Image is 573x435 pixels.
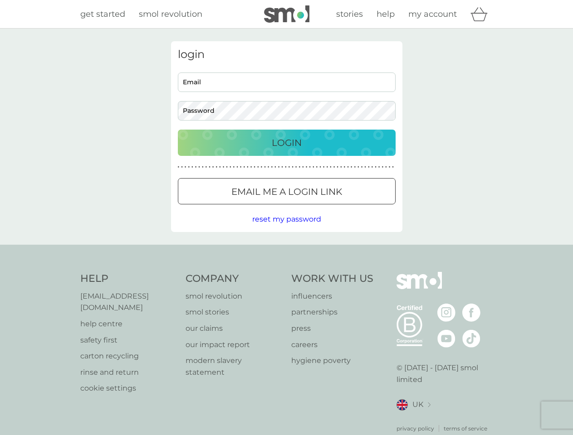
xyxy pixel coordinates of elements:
[323,165,325,169] p: ●
[397,272,442,303] img: smol
[80,382,177,394] a: cookie settings
[337,165,338,169] p: ●
[358,165,359,169] p: ●
[254,165,255,169] p: ●
[80,367,177,378] a: rinse and return
[191,165,193,169] p: ●
[336,9,363,19] span: stories
[351,165,353,169] p: ●
[139,8,202,21] a: smol revolution
[397,362,493,385] p: © [DATE] - [DATE] smol limited
[202,165,204,169] p: ●
[80,8,125,21] a: get started
[444,424,487,433] p: terms of service
[437,304,455,322] img: visit the smol Instagram page
[139,9,202,19] span: smol revolution
[80,272,177,286] h4: Help
[240,165,242,169] p: ●
[347,165,349,169] p: ●
[377,9,395,19] span: help
[281,165,283,169] p: ●
[195,165,197,169] p: ●
[326,165,328,169] p: ●
[252,213,321,225] button: reset my password
[80,318,177,330] a: help centre
[354,165,356,169] p: ●
[186,306,282,318] p: smol stories
[188,165,190,169] p: ●
[80,290,177,314] a: [EMAIL_ADDRESS][DOMAIN_NAME]
[302,165,304,169] p: ●
[291,323,373,334] a: press
[186,323,282,334] p: our claims
[377,8,395,21] a: help
[291,339,373,351] a: careers
[291,290,373,302] p: influencers
[291,272,373,286] h4: Work With Us
[299,165,300,169] p: ●
[181,165,183,169] p: ●
[80,350,177,362] a: carton recycling
[368,165,370,169] p: ●
[212,165,214,169] p: ●
[236,165,238,169] p: ●
[285,165,287,169] p: ●
[462,329,480,348] img: visit the smol Tiktok page
[274,165,276,169] p: ●
[392,165,394,169] p: ●
[316,165,318,169] p: ●
[231,184,342,199] p: Email me a login link
[243,165,245,169] p: ●
[437,329,455,348] img: visit the smol Youtube page
[389,165,391,169] p: ●
[247,165,249,169] p: ●
[272,135,302,150] p: Login
[330,165,332,169] p: ●
[178,130,396,156] button: Login
[319,165,321,169] p: ●
[361,165,363,169] p: ●
[364,165,366,169] p: ●
[408,8,457,21] a: my account
[186,355,282,378] a: modern slavery statement
[178,48,396,61] h3: login
[233,165,235,169] p: ●
[271,165,273,169] p: ●
[80,9,125,19] span: get started
[385,165,387,169] p: ●
[80,334,177,346] a: safety first
[257,165,259,169] p: ●
[186,339,282,351] a: our impact report
[250,165,252,169] p: ●
[198,165,200,169] p: ●
[289,165,290,169] p: ●
[223,165,225,169] p: ●
[372,165,373,169] p: ●
[186,272,282,286] h4: Company
[336,8,363,21] a: stories
[264,5,309,23] img: smol
[291,306,373,318] a: partnerships
[309,165,311,169] p: ●
[186,290,282,302] a: smol revolution
[291,355,373,367] p: hygiene poverty
[178,178,396,204] button: Email me a login link
[340,165,342,169] p: ●
[382,165,383,169] p: ●
[313,165,314,169] p: ●
[397,424,434,433] a: privacy policy
[178,165,180,169] p: ●
[378,165,380,169] p: ●
[219,165,221,169] p: ●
